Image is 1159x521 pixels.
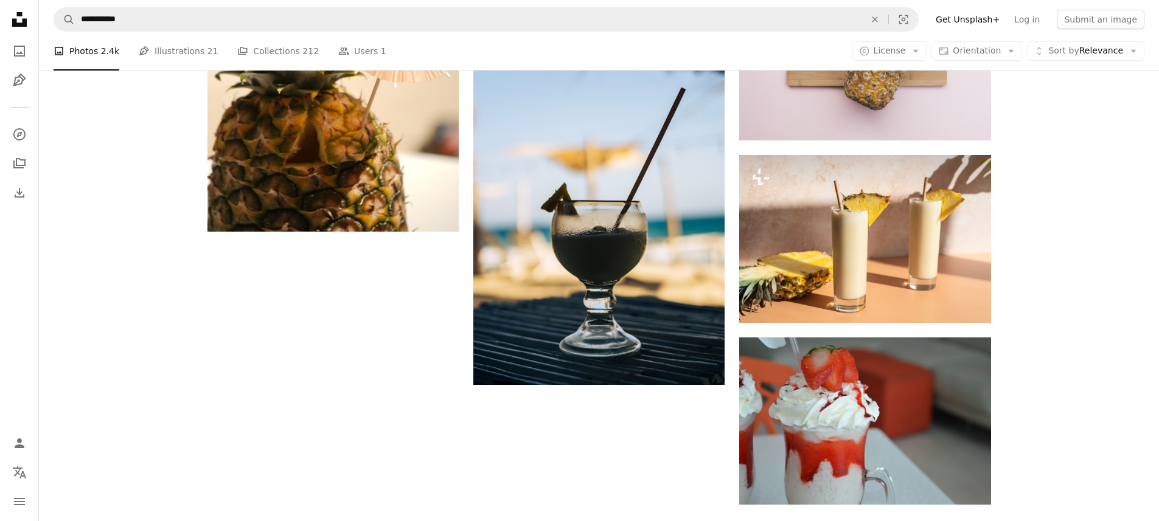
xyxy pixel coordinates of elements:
[473,8,725,385] img: clear wine glass with black liquid
[7,151,32,176] a: Collections
[207,44,218,58] span: 21
[861,8,888,31] button: Clear
[1007,10,1047,29] a: Log in
[953,46,1001,55] span: Orientation
[739,415,990,426] a: ice cream with strawberries
[739,155,990,323] img: A couple of glasses filled with milk next to a pineapple
[7,431,32,455] a: Log in / Sign up
[302,44,319,58] span: 212
[1048,46,1079,55] span: Sort by
[1027,41,1144,61] button: Sort byRelevance
[381,44,386,58] span: 1
[1048,45,1123,57] span: Relevance
[931,41,1022,61] button: Orientation
[1057,10,1144,29] button: Submit an image
[338,32,386,71] a: Users 1
[739,337,990,504] img: ice cream with strawberries
[139,32,218,71] a: Illustrations 21
[852,41,927,61] button: License
[7,181,32,205] a: Download History
[54,8,75,31] button: Search Unsplash
[7,7,32,34] a: Home — Unsplash
[889,8,918,31] button: Visual search
[237,32,319,71] a: Collections 212
[7,68,32,92] a: Illustrations
[7,489,32,514] button: Menu
[874,46,906,55] span: License
[54,7,919,32] form: Find visuals sitewide
[7,122,32,147] a: Explore
[473,191,725,202] a: clear wine glass with black liquid
[928,10,1007,29] a: Get Unsplash+
[739,233,990,244] a: A couple of glasses filled with milk next to a pineapple
[7,460,32,485] button: Language
[7,39,32,63] a: Photos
